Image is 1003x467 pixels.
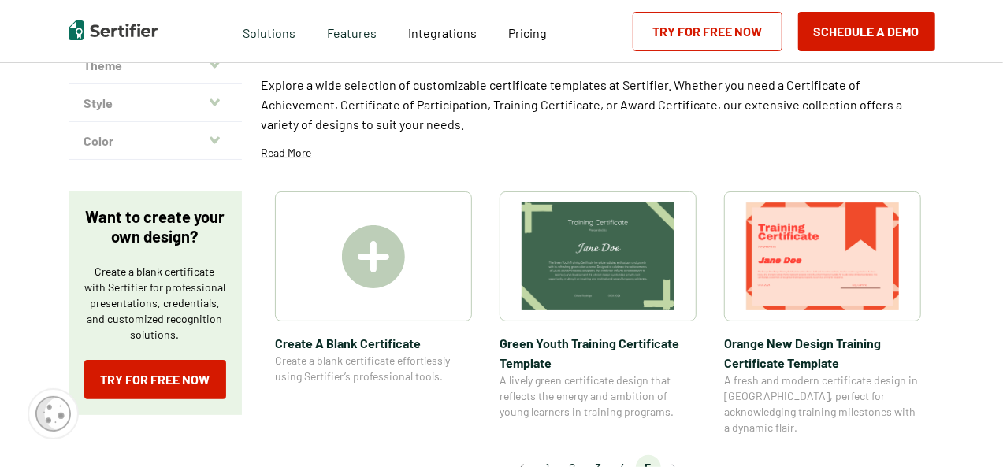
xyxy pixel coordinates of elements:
[35,396,71,432] img: Cookie Popup Icon
[69,46,242,84] button: Theme
[262,145,312,161] p: Read More
[508,21,547,41] a: Pricing
[500,372,697,420] span: A lively green certificate design that reflects the energy and ambition of young learners in trai...
[746,202,899,310] img: Orange New Design Training Certificate Template
[408,25,477,40] span: Integrations
[500,333,697,372] span: Green Youth Training Certificate Template
[724,333,921,372] span: Orange New Design Training Certificate Template
[84,264,226,343] p: Create a blank certificate with Sertifier for professional presentations, credentials, and custom...
[508,25,547,40] span: Pricing
[522,202,674,310] img: Green Youth Training Certificate Template
[633,12,782,51] a: Try for Free Now
[69,84,242,122] button: Style
[69,20,158,40] img: Sertifier | Digital Credentialing Platform
[243,21,295,41] span: Solutions
[69,122,242,160] button: Color
[342,225,405,288] img: Create A Blank Certificate
[84,360,226,399] a: Try for Free Now
[408,21,477,41] a: Integrations
[724,372,921,435] span: A fresh and modern certificate design in [GEOGRAPHIC_DATA], perfect for acknowledging training mi...
[500,191,697,435] a: Green Youth Training Certificate TemplateGreen Youth Training Certificate TemplateA lively green ...
[724,191,921,435] a: Orange New Design Training Certificate TemplateOrange New Design Training Certificate TemplateA f...
[798,12,935,51] button: Schedule a Demo
[327,21,377,41] span: Features
[262,75,935,134] p: Explore a wide selection of customizable certificate templates at Sertifier. Whether you need a C...
[84,207,226,246] p: Want to create your own design?
[924,391,1003,467] iframe: Chat Widget
[275,353,472,384] span: Create a blank certificate effortlessly using Sertifier’s professional tools.
[275,333,472,353] span: Create A Blank Certificate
